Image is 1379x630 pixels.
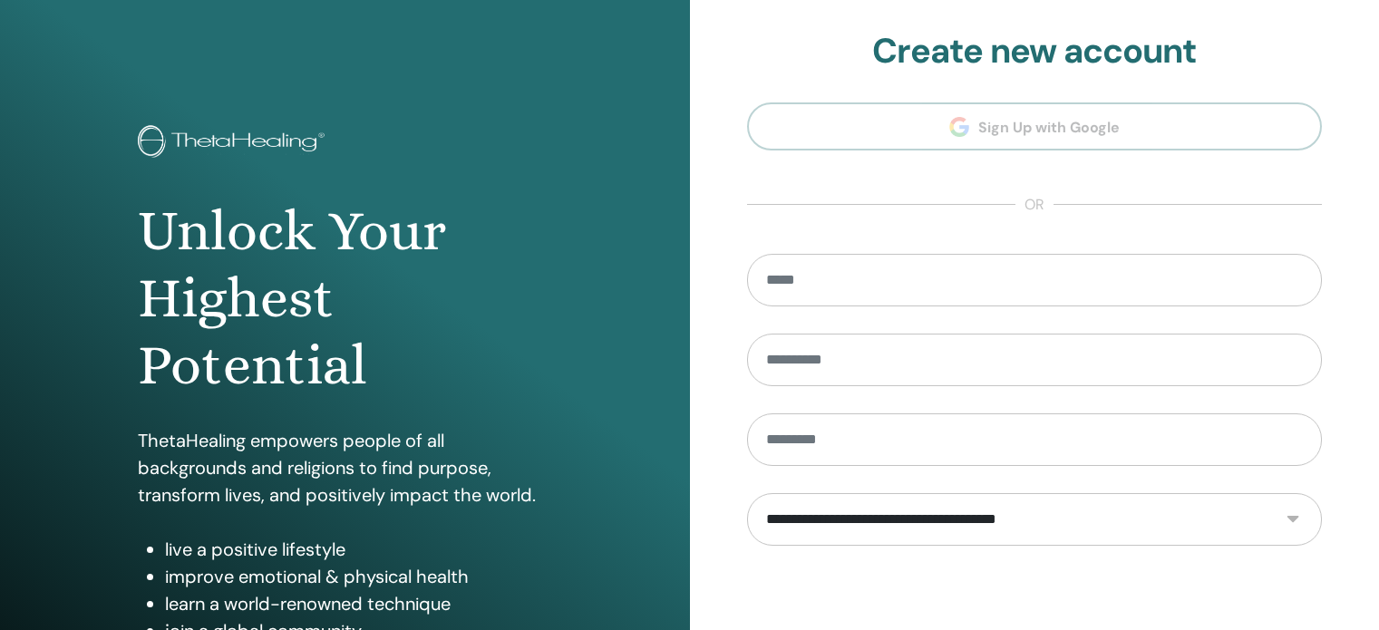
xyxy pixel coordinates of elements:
[1015,194,1054,216] span: or
[747,31,1323,73] h2: Create new account
[165,563,552,590] li: improve emotional & physical health
[165,536,552,563] li: live a positive lifestyle
[138,198,552,400] h1: Unlock Your Highest Potential
[165,590,552,617] li: learn a world-renowned technique
[138,427,552,509] p: ThetaHealing empowers people of all backgrounds and religions to find purpose, transform lives, a...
